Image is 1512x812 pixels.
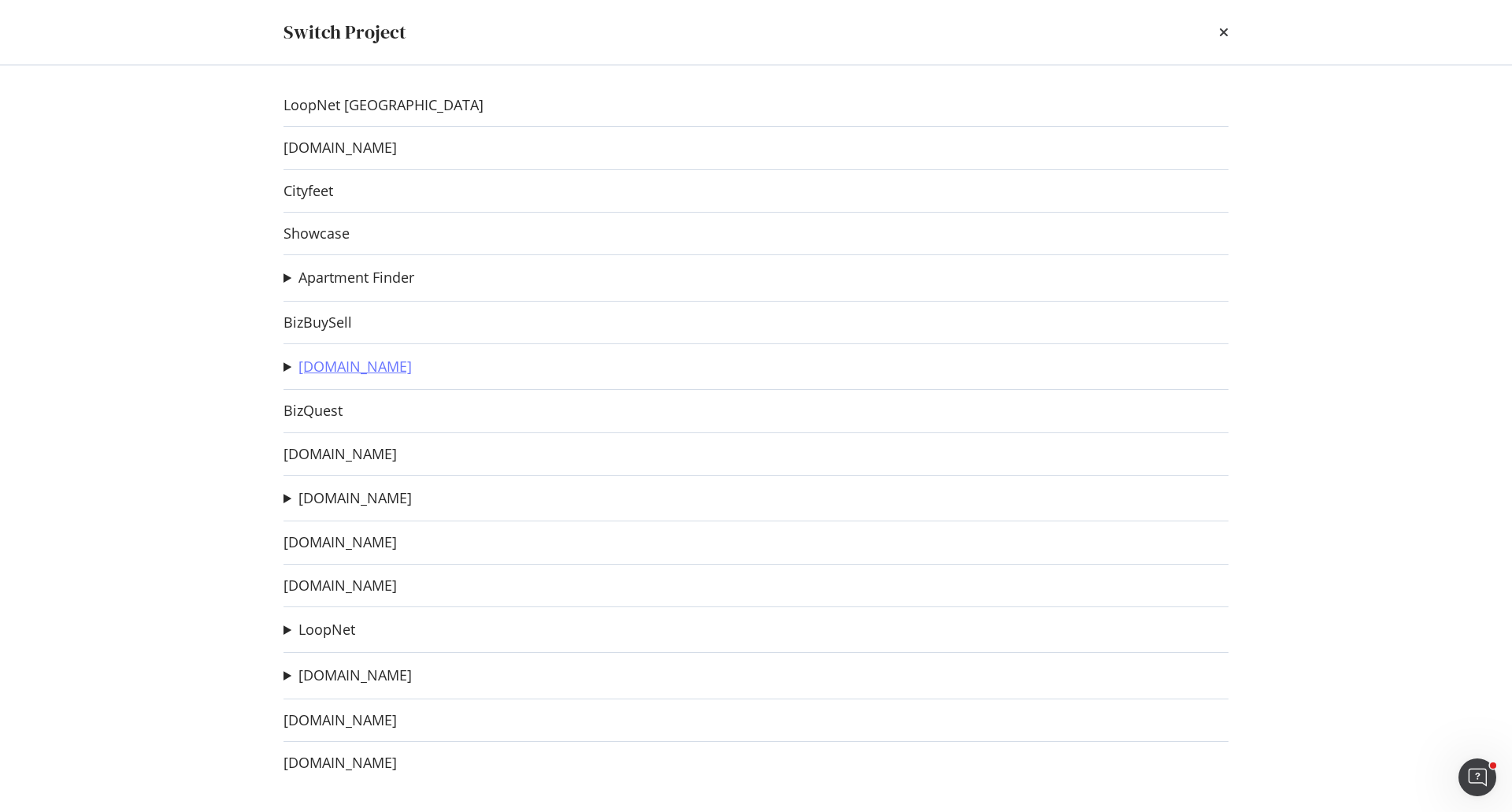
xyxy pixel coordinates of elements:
a: Apartment Finder [298,269,414,286]
a: [DOMAIN_NAME] [283,534,397,551]
a: [DOMAIN_NAME] [283,139,397,156]
a: [DOMAIN_NAME] [298,358,412,375]
summary: LoopNet [283,620,355,640]
a: [DOMAIN_NAME] [283,446,397,462]
a: BizBuySell [283,314,352,331]
a: [DOMAIN_NAME] [283,755,397,771]
a: [DOMAIN_NAME] [298,490,412,506]
a: Showcase [283,225,350,242]
iframe: Intercom live chat [1458,758,1496,796]
div: Switch Project [283,19,406,46]
summary: [DOMAIN_NAME] [283,666,412,686]
summary: Apartment Finder [283,268,414,288]
a: Cityfeet [283,183,333,199]
summary: [DOMAIN_NAME] [283,488,412,509]
a: [DOMAIN_NAME] [283,712,397,729]
div: times [1219,19,1228,46]
a: LoopNet [298,621,355,638]
summary: [DOMAIN_NAME] [283,357,412,377]
a: [DOMAIN_NAME] [298,667,412,684]
a: BizQuest [283,402,343,419]
a: LoopNet [GEOGRAPHIC_DATA] [283,97,484,113]
a: [DOMAIN_NAME] [283,577,397,594]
